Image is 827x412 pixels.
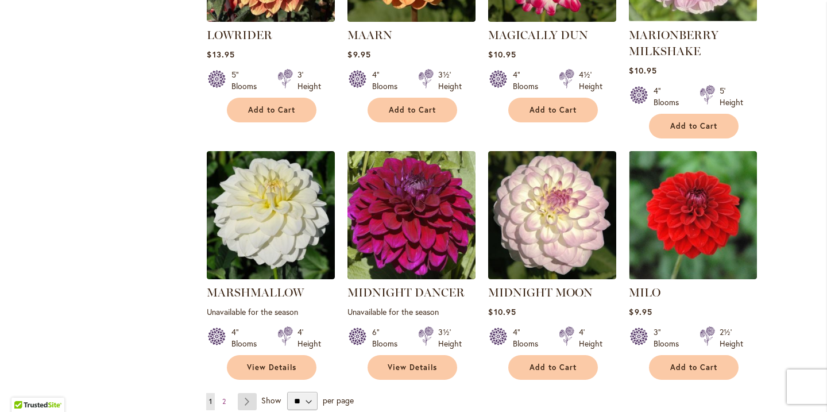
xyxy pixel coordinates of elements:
[368,98,457,122] button: Add to Cart
[389,105,436,115] span: Add to Cart
[9,371,41,403] iframe: Launch Accessibility Center
[629,151,757,279] img: MILO
[488,28,588,42] a: MAGICALLY DUN
[347,151,476,279] img: Midnight Dancer
[227,355,316,380] a: View Details
[508,98,598,122] button: Add to Cart
[649,355,739,380] button: Add to Cart
[670,121,717,131] span: Add to Cart
[629,65,656,76] span: $10.95
[720,85,743,108] div: 5' Height
[209,397,212,406] span: 1
[347,271,476,282] a: Midnight Dancer
[438,326,462,349] div: 3½' Height
[207,13,335,24] a: Lowrider
[372,69,404,92] div: 4" Blooms
[219,393,229,410] a: 2
[297,326,321,349] div: 4' Height
[654,85,686,108] div: 4" Blooms
[629,271,757,282] a: MILO
[222,397,226,406] span: 2
[227,98,316,122] button: Add to Cart
[372,326,404,349] div: 6" Blooms
[629,306,652,317] span: $9.95
[207,286,304,299] a: MARSHMALLOW
[347,286,465,299] a: MIDNIGHT DANCER
[207,28,272,42] a: LOWRIDER
[248,105,295,115] span: Add to Cart
[629,286,660,299] a: MILO
[513,326,545,349] div: 4" Blooms
[629,28,718,58] a: MARIONBERRY MILKSHAKE
[579,326,602,349] div: 4' Height
[347,306,476,317] p: Unavailable for the season
[508,355,598,380] button: Add to Cart
[488,271,616,282] a: MIDNIGHT MOON
[488,286,593,299] a: MIDNIGHT MOON
[579,69,602,92] div: 4½' Height
[323,395,354,406] span: per page
[207,306,335,317] p: Unavailable for the season
[347,49,370,60] span: $9.95
[207,151,335,279] img: MARSHMALLOW
[347,28,392,42] a: MAARN
[438,69,462,92] div: 3½' Height
[649,114,739,138] button: Add to Cart
[670,363,717,372] span: Add to Cart
[513,69,545,92] div: 4" Blooms
[207,271,335,282] a: MARSHMALLOW
[530,105,577,115] span: Add to Cart
[261,395,281,406] span: Show
[347,13,476,24] a: MAARN
[654,326,686,349] div: 3" Blooms
[530,363,577,372] span: Add to Cart
[488,151,616,279] img: MIDNIGHT MOON
[247,363,296,372] span: View Details
[207,49,234,60] span: $13.95
[488,13,616,24] a: MAGICALLY DUN
[629,13,757,24] a: MARIONBERRY MILKSHAKE
[488,306,516,317] span: $10.95
[231,69,264,92] div: 5" Blooms
[720,326,743,349] div: 2½' Height
[488,49,516,60] span: $10.95
[388,363,437,372] span: View Details
[368,355,457,380] a: View Details
[231,326,264,349] div: 4" Blooms
[297,69,321,92] div: 3' Height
